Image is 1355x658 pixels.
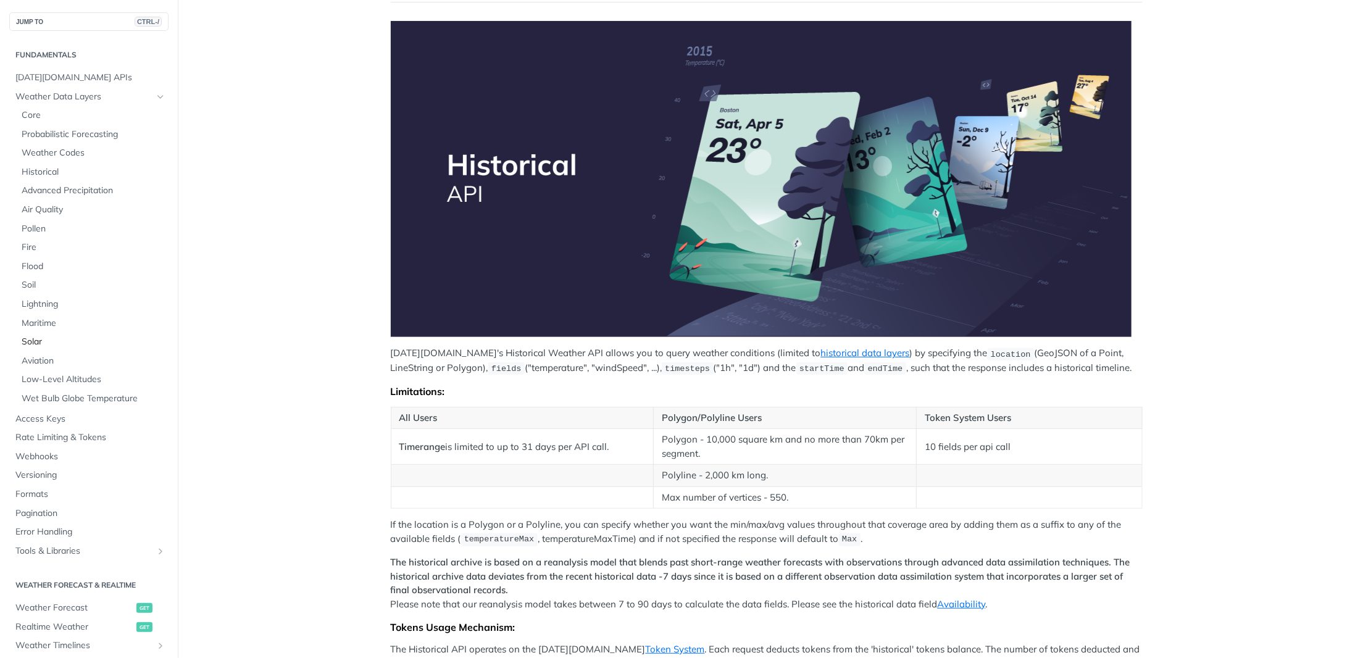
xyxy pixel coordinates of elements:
th: All Users [391,407,654,429]
span: Webhooks [15,451,165,463]
a: Solar [15,333,169,351]
span: Historical [22,166,165,178]
span: Probabilistic Forecasting [22,128,165,141]
a: Soil [15,276,169,294]
td: is limited to up to 31 days per API call. [391,429,654,465]
span: [DATE][DOMAIN_NAME] APIs [15,72,165,84]
a: Webhooks [9,448,169,466]
span: Soil [22,279,165,291]
a: Fire [15,238,169,257]
a: Token System [646,643,705,655]
span: Formats [15,488,165,501]
a: Weather Data LayersHide subpages for Weather Data Layers [9,88,169,106]
a: Flood [15,257,169,276]
span: Rate Limiting & Tokens [15,431,165,444]
a: Low-Level Altitudes [15,370,169,389]
span: fields [491,364,522,373]
p: [DATE][DOMAIN_NAME]'s Historical Weather API allows you to query weather conditions (limited to )... [391,346,1143,375]
span: get [136,622,152,632]
span: Air Quality [22,204,165,216]
a: Access Keys [9,410,169,428]
span: Advanced Precipitation [22,185,165,197]
span: Max [842,535,857,544]
span: Expand image [391,21,1143,337]
a: Lightning [15,295,169,314]
span: Lightning [22,298,165,310]
button: Show subpages for Tools & Libraries [156,546,165,556]
span: Maritime [22,317,165,330]
td: Polygon - 10,000 square km and no more than 70km per segment. [654,429,917,465]
a: Core [15,106,169,125]
span: Pollen [22,223,165,235]
span: Aviation [22,355,165,367]
a: Weather Forecastget [9,599,169,617]
a: [DATE][DOMAIN_NAME] APIs [9,69,169,87]
a: Versioning [9,466,169,485]
span: startTime [799,364,844,373]
span: Error Handling [15,526,165,538]
a: Availability [938,598,986,610]
span: get [136,603,152,613]
a: Pollen [15,220,169,238]
img: Historical-API.png [391,21,1132,337]
div: Tokens Usage Mechanism: [391,621,1143,633]
td: Max number of vertices - 550. [654,486,917,509]
span: Low-Level Altitudes [22,373,165,386]
span: Flood [22,260,165,273]
span: Core [22,109,165,122]
span: Weather Forecast [15,602,133,614]
strong: Timerange [399,441,446,452]
a: Historical [15,163,169,181]
span: Tools & Libraries [15,545,152,557]
button: Show subpages for Weather Timelines [156,641,165,651]
span: CTRL-/ [135,17,162,27]
button: Hide subpages for Weather Data Layers [156,92,165,102]
span: Access Keys [15,413,165,425]
a: Wet Bulb Globe Temperature [15,389,169,408]
a: Aviation [15,352,169,370]
h2: Fundamentals [9,49,169,60]
div: Limitations: [391,385,1143,398]
span: Realtime Weather [15,621,133,633]
a: Tools & LibrariesShow subpages for Tools & Libraries [9,542,169,560]
span: endTime [868,364,903,373]
a: Air Quality [15,201,169,219]
span: Versioning [15,469,165,481]
span: Wet Bulb Globe Temperature [22,393,165,405]
td: 10 fields per api call [917,429,1142,465]
a: Rate Limiting & Tokens [9,428,169,447]
td: Polyline - 2,000 km long. [654,465,917,487]
span: Weather Codes [22,147,165,159]
span: Solar [22,336,165,348]
span: Weather Timelines [15,639,152,652]
p: If the location is a Polygon or a Polyline, you can specify whether you want the min/max/avg valu... [391,518,1143,546]
a: Weather Codes [15,144,169,162]
span: Pagination [15,507,165,520]
h2: Weather Forecast & realtime [9,580,169,591]
a: Advanced Precipitation [15,181,169,200]
a: Probabilistic Forecasting [15,125,169,144]
p: Please note that our reanalysis model takes between 7 to 90 days to calculate the data fields. Pl... [391,556,1143,611]
button: JUMP TOCTRL-/ [9,12,169,31]
a: Formats [9,485,169,504]
a: Pagination [9,504,169,523]
strong: The historical archive is based on a reanalysis model that blends past short-range weather foreca... [391,556,1130,596]
a: Error Handling [9,523,169,541]
span: Fire [22,241,165,254]
a: Maritime [15,314,169,333]
th: Token System Users [917,407,1142,429]
span: location [991,349,1031,359]
a: Weather TimelinesShow subpages for Weather Timelines [9,636,169,655]
span: timesteps [665,364,710,373]
a: Realtime Weatherget [9,618,169,636]
a: historical data layers [821,347,910,359]
span: temperatureMax [464,535,534,544]
span: Weather Data Layers [15,91,152,103]
th: Polygon/Polyline Users [654,407,917,429]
